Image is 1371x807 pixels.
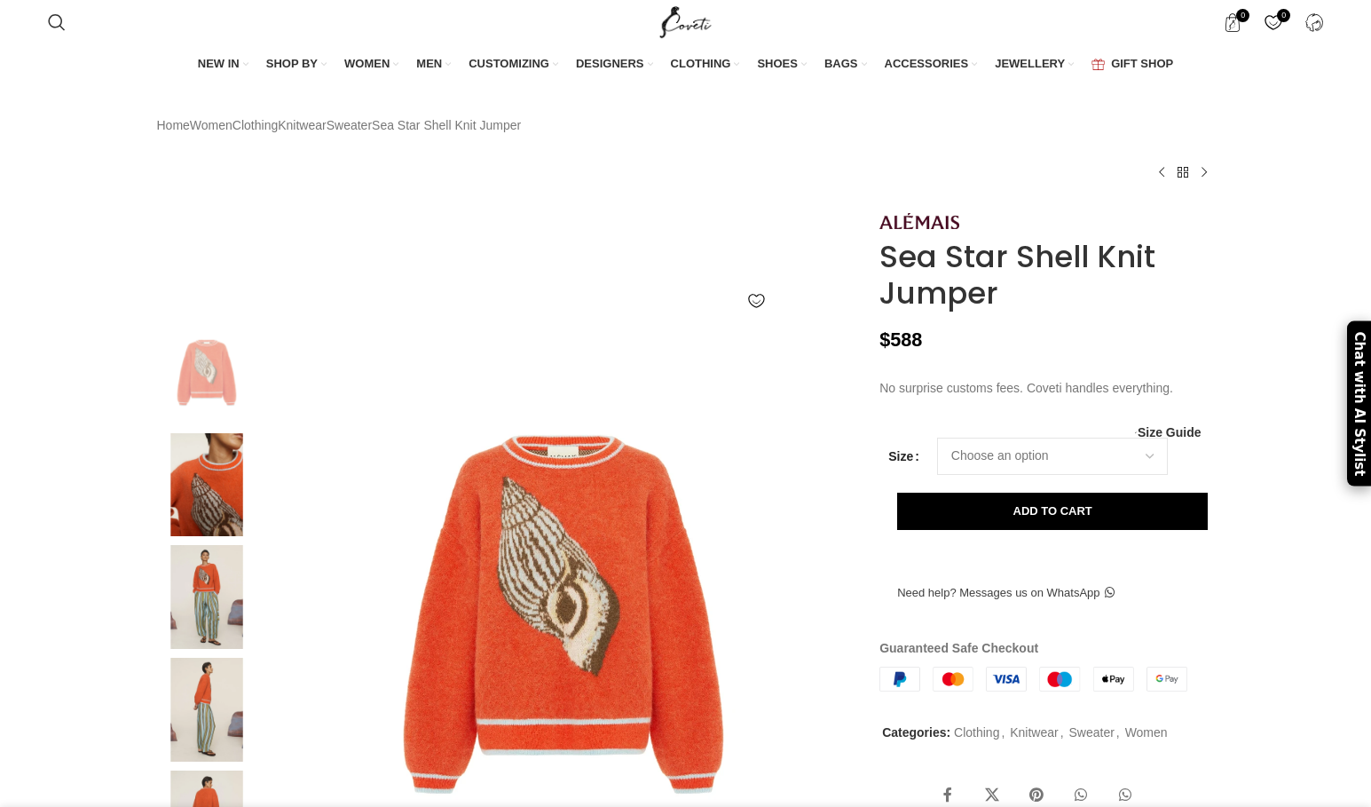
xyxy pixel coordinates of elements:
[879,328,922,351] bdi: 588
[954,725,999,740] a: Clothing
[888,447,919,466] label: Size
[1125,725,1168,740] a: Women
[157,115,522,135] nav: Breadcrumb
[1010,725,1058,740] a: Knitwear
[469,56,549,72] span: CUSTOMIZING
[469,46,558,83] a: CUSTOMIZING
[656,14,715,28] a: Site logo
[1214,4,1250,40] a: 0
[671,56,731,72] span: CLOTHING
[1060,723,1064,742] span: ,
[198,46,248,83] a: NEW IN
[879,239,1214,312] h1: Sea Star Shell Knit Jumper
[1068,725,1114,740] a: Sweater
[757,46,807,83] a: SHOES
[266,46,327,83] a: SHOP BY
[232,115,278,135] a: Clothing
[190,115,232,135] a: Women
[879,667,1187,692] img: guaranteed-safe-checkout-bordered.j
[885,56,969,72] span: ACCESSORIES
[1255,4,1291,40] div: My Wishlist
[1151,162,1172,183] a: Previous product
[153,433,261,537] img: Alemais Knitwear
[344,46,398,83] a: WOMEN
[157,115,190,135] a: Home
[897,493,1208,530] button: Add to cart
[995,46,1074,83] a: JEWELLERY
[1116,723,1120,742] span: ,
[671,46,740,83] a: CLOTHING
[1194,162,1215,183] a: Next product
[372,115,521,135] span: Sea Star Shell Knit Jumper
[278,115,326,135] a: Knitwear
[1255,4,1291,40] a: 0
[1001,723,1005,742] span: ,
[327,115,372,135] a: Sweater
[879,213,959,229] img: Alemais
[153,320,261,424] img: Alemais
[39,4,75,40] a: Search
[153,545,261,649] img: Alemais dresses
[416,56,442,72] span: MEN
[344,56,390,72] span: WOMEN
[1091,59,1105,70] img: GiftBag
[153,658,261,762] img: Alemais Sea Star Shell Knit Jumper
[882,725,950,740] span: Categories:
[879,574,1131,612] a: Need help? Messages us on WhatsApp
[39,46,1333,83] div: Main navigation
[576,56,644,72] span: DESIGNERS
[824,46,867,83] a: BAGS
[576,46,653,83] a: DESIGNERS
[1111,56,1173,72] span: GIFT SHOP
[879,328,890,351] span: $
[266,56,318,72] span: SHOP BY
[757,56,798,72] span: SHOES
[416,46,451,83] a: MEN
[824,56,858,72] span: BAGS
[995,56,1065,72] span: JEWELLERY
[885,46,978,83] a: ACCESSORIES
[198,56,240,72] span: NEW IN
[1091,46,1173,83] a: GIFT SHOP
[879,641,1038,655] strong: Guaranteed Safe Checkout
[879,378,1214,398] p: No surprise customs fees. Coveti handles everything.
[1277,9,1290,22] span: 0
[1236,9,1249,22] span: 0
